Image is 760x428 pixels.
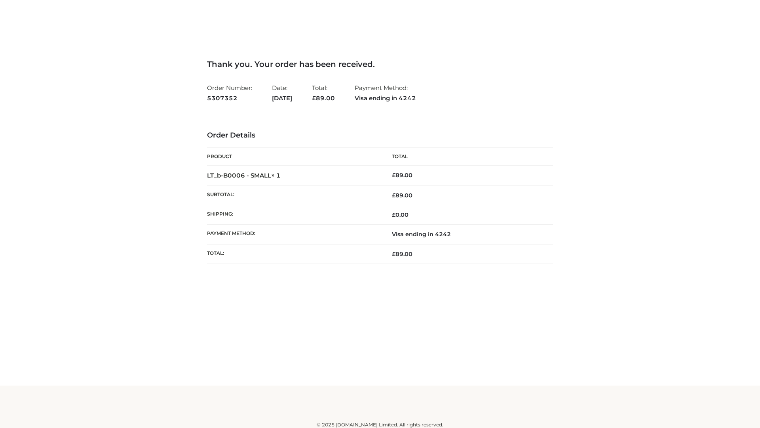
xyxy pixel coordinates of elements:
span: 89.00 [312,94,335,102]
li: Order Number: [207,81,252,105]
strong: 5307352 [207,93,252,103]
strong: [DATE] [272,93,292,103]
strong: × 1 [271,172,281,179]
h3: Thank you. Your order has been received. [207,59,553,69]
th: Shipping: [207,205,380,225]
span: 89.00 [392,250,412,258]
bdi: 0.00 [392,211,408,218]
th: Subtotal: [207,185,380,205]
strong: Visa ending in 4242 [355,93,416,103]
th: Payment method: [207,225,380,244]
span: £ [392,250,395,258]
span: £ [312,94,316,102]
th: Total: [207,244,380,264]
strong: LT_b-B0006 - SMALL [207,172,281,179]
span: 89.00 [392,192,412,199]
span: £ [392,192,395,199]
li: Date: [272,81,292,105]
th: Product [207,148,380,166]
td: Visa ending in 4242 [380,225,553,244]
h3: Order Details [207,131,553,140]
li: Total: [312,81,335,105]
span: £ [392,172,395,179]
span: £ [392,211,395,218]
th: Total [380,148,553,166]
li: Payment Method: [355,81,416,105]
bdi: 89.00 [392,172,412,179]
